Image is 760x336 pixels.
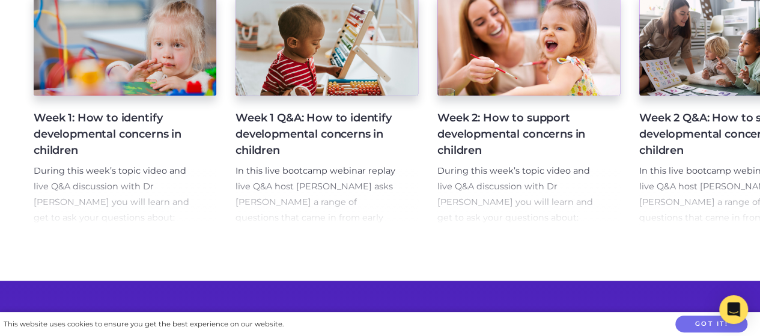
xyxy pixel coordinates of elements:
h4: Week 1: How to identify developmental concerns in children [34,110,197,159]
p: During this week’s topic video and live Q&A discussion with Dr [PERSON_NAME] you will learn and g... [437,163,601,226]
button: Got it! [675,316,747,333]
div: Open Intercom Messenger [719,295,748,324]
p: During this week’s topic video and live Q&A discussion with Dr [PERSON_NAME] you will learn and g... [34,163,197,226]
div: This website uses cookies to ensure you get the best experience on our website. [4,318,284,331]
h4: Week 2: How to support developmental concerns in children [437,110,601,159]
h4: Week 1 Q&A: How to identify developmental concerns in children [236,110,399,159]
p: In this live bootcamp webinar replay live Q&A host [PERSON_NAME] asks [PERSON_NAME] a range of qu... [236,163,399,304]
